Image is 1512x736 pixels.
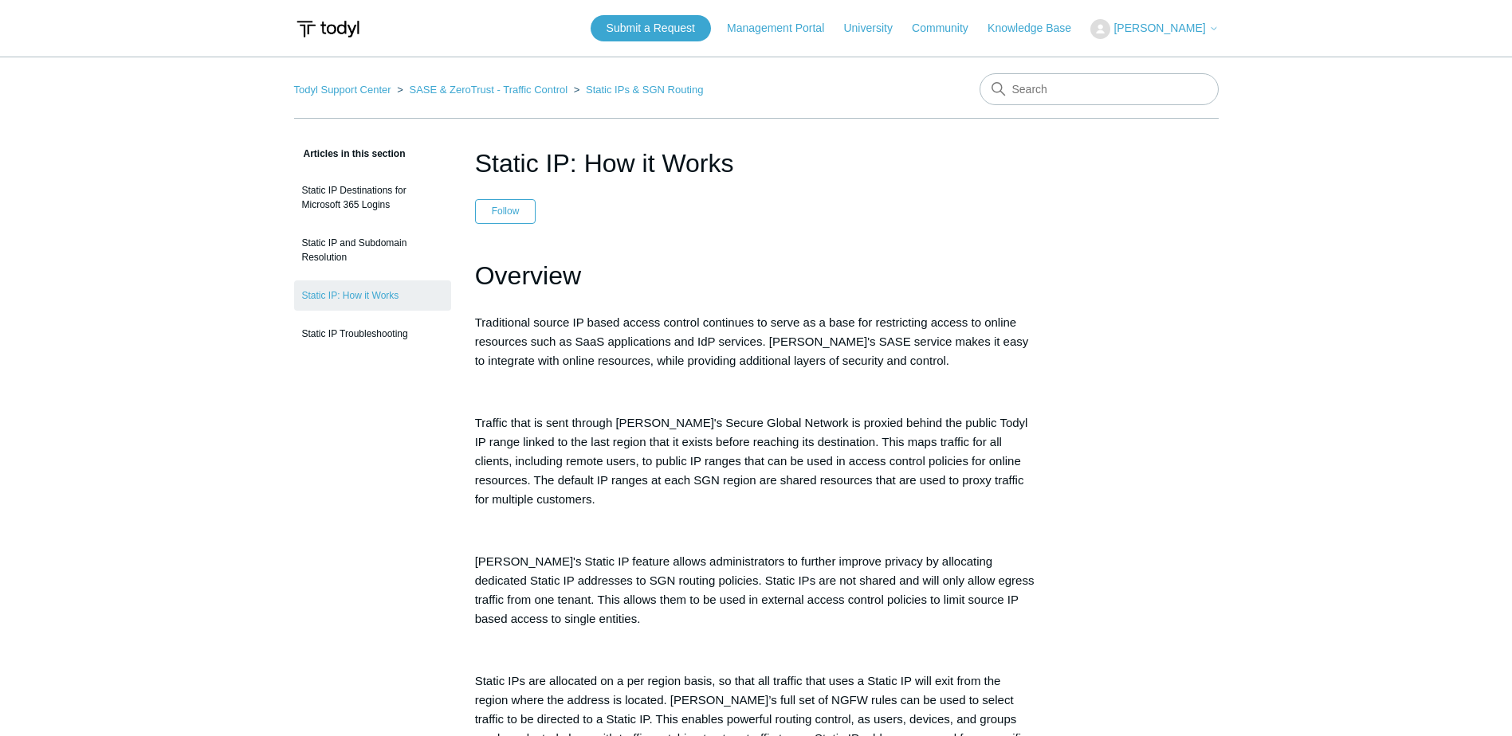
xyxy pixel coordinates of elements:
[294,280,451,311] a: Static IP: How it Works
[988,20,1087,37] a: Knowledge Base
[394,84,571,96] li: SASE & ZeroTrust - Traffic Control
[912,20,984,37] a: Community
[294,148,406,159] span: Articles in this section
[294,84,395,96] li: Todyl Support Center
[475,413,1038,509] p: Traffic that is sent through [PERSON_NAME]'s Secure Global Network is proxied behind the public T...
[727,20,840,37] a: Management Portal
[294,319,451,349] a: Static IP Troubleshooting
[294,14,362,44] img: Todyl Support Center Help Center home page
[475,313,1038,370] p: Traditional source IP based access control continues to serve as a base for restricting access to...
[294,175,451,220] a: Static IP Destinations for Microsoft 365 Logins
[475,552,1038,628] p: [PERSON_NAME]'s Static IP feature allows administrators to further improve privacy by allocating ...
[591,15,711,41] a: Submit a Request
[475,199,536,223] button: Follow Article
[294,228,451,272] a: Static IP and Subdomain Resolution
[843,20,908,37] a: University
[1113,22,1205,34] span: [PERSON_NAME]
[475,256,1038,296] h1: Overview
[475,144,1038,182] h1: Static IP: How it Works
[571,84,704,96] li: Static IPs & SGN Routing
[1090,19,1218,39] button: [PERSON_NAME]
[409,84,567,96] a: SASE & ZeroTrust - Traffic Control
[586,84,703,96] a: Static IPs & SGN Routing
[980,73,1219,105] input: Search
[294,84,391,96] a: Todyl Support Center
